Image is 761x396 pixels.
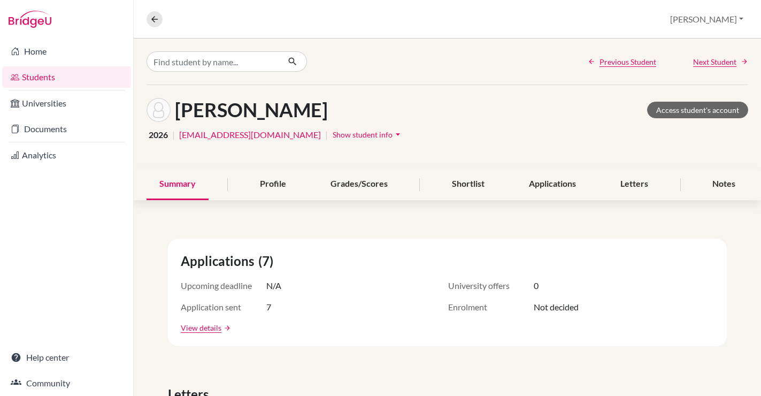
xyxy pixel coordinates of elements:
a: Documents [2,118,131,140]
span: Previous Student [599,56,656,67]
a: Access student's account [647,102,748,118]
a: Community [2,372,131,394]
h1: [PERSON_NAME] [175,98,328,121]
a: Help center [2,347,131,368]
div: Shortlist [439,169,497,200]
span: Enrolment [448,301,534,314]
a: Next Student [693,56,748,67]
a: Previous Student [588,56,656,67]
div: Applications [516,169,589,200]
img: Taekhyun Kwon's avatar [147,98,171,122]
button: [PERSON_NAME] [665,9,748,29]
a: Universities [2,93,131,114]
a: Students [2,66,131,88]
div: Summary [147,169,209,200]
img: Bridge-U [9,11,51,28]
span: 2026 [149,128,168,141]
div: Notes [699,169,748,200]
i: arrow_drop_down [393,129,403,140]
a: arrow_forward [221,324,231,332]
span: University offers [448,279,534,292]
span: N/A [266,279,281,292]
a: View details [181,322,221,333]
a: [EMAIL_ADDRESS][DOMAIN_NAME] [179,128,321,141]
span: | [325,128,328,141]
div: Letters [608,169,661,200]
span: Next Student [693,56,736,67]
span: 0 [534,279,539,292]
div: Grades/Scores [318,169,401,200]
span: Applications [181,252,258,271]
span: Application sent [181,301,266,314]
span: Show student info [333,130,393,139]
a: Analytics [2,144,131,166]
span: (7) [258,252,278,271]
span: Upcoming deadline [181,279,266,292]
span: | [172,128,175,141]
button: Show student infoarrow_drop_down [332,126,404,143]
span: Not decided [534,301,579,314]
div: Profile [247,169,299,200]
a: Home [2,41,131,62]
input: Find student by name... [147,51,279,72]
span: 7 [266,301,271,314]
